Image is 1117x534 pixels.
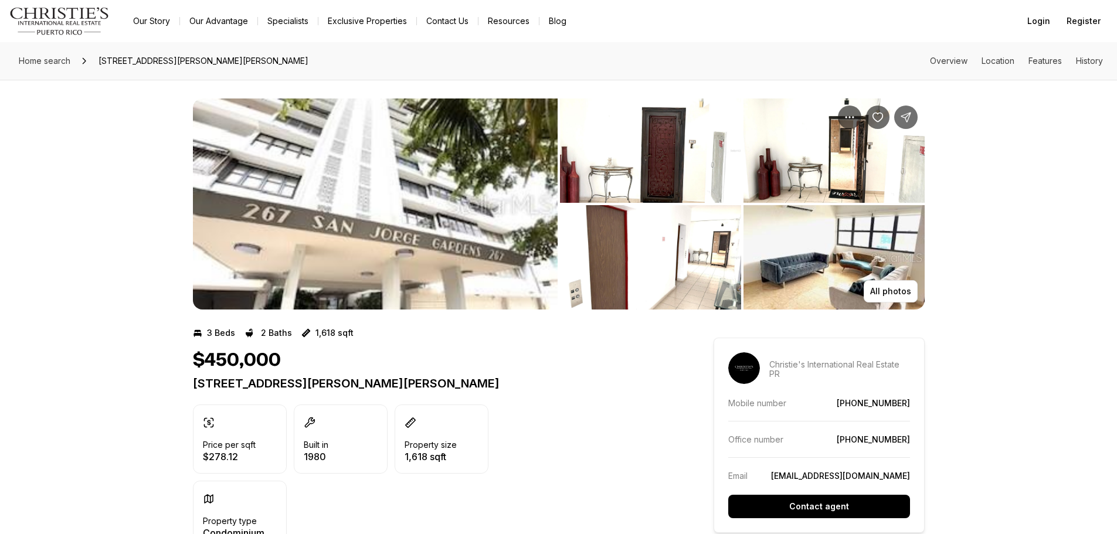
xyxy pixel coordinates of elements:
a: Specialists [258,13,318,29]
h1: $450,000 [193,349,281,372]
p: All photos [870,287,911,296]
a: Skip to: History [1076,56,1103,66]
a: Our Story [124,13,179,29]
button: View image gallery [193,98,558,309]
a: Our Advantage [180,13,257,29]
a: Skip to: Overview [930,56,967,66]
p: Price per sqft [203,440,256,450]
button: Save Property: 267 SAN JORGE GARDENS #7 B [866,106,889,129]
a: Resources [478,13,539,29]
p: Office number [728,434,783,444]
p: Mobile number [728,398,786,408]
span: Register [1067,16,1101,26]
li: 1 of 8 [193,98,558,309]
p: 1980 [304,452,328,461]
a: Exclusive Properties [318,13,416,29]
button: View image gallery [743,205,925,309]
p: Property size [405,440,457,450]
p: 1,618 sqft [405,452,457,461]
p: Property type [203,516,257,526]
a: Blog [539,13,576,29]
span: Login [1027,16,1050,26]
p: 1,618 sqft [315,328,354,338]
button: View image gallery [560,98,741,203]
p: Email [728,471,748,481]
a: [PHONE_NUMBER] [837,434,910,444]
p: Contact agent [789,502,849,511]
p: Christie's International Real Estate PR [769,360,910,379]
span: Home search [19,56,70,66]
p: $278.12 [203,452,256,461]
button: Contact Us [417,13,478,29]
button: Register [1060,9,1108,33]
button: Login [1020,9,1057,33]
button: View image gallery [560,205,741,309]
button: Contact agent [728,495,910,518]
a: Skip to: Location [982,56,1014,66]
span: [STREET_ADDRESS][PERSON_NAME][PERSON_NAME] [94,52,313,70]
p: Built in [304,440,328,450]
a: Skip to: Features [1028,56,1062,66]
button: All photos [864,280,918,302]
div: Listing Photos [193,98,925,309]
p: 2 Baths [261,328,292,338]
button: Property options [838,106,861,129]
button: View image gallery [743,98,925,203]
button: Share Property: 267 SAN JORGE GARDENS #7 B [894,106,918,129]
a: Home search [14,52,75,70]
li: 2 of 8 [560,98,925,309]
p: [STREET_ADDRESS][PERSON_NAME][PERSON_NAME] [193,376,671,390]
a: [PHONE_NUMBER] [837,398,910,408]
p: 3 Beds [207,328,235,338]
img: logo [9,7,110,35]
a: [EMAIL_ADDRESS][DOMAIN_NAME] [771,471,910,481]
nav: Page section menu [930,56,1103,66]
